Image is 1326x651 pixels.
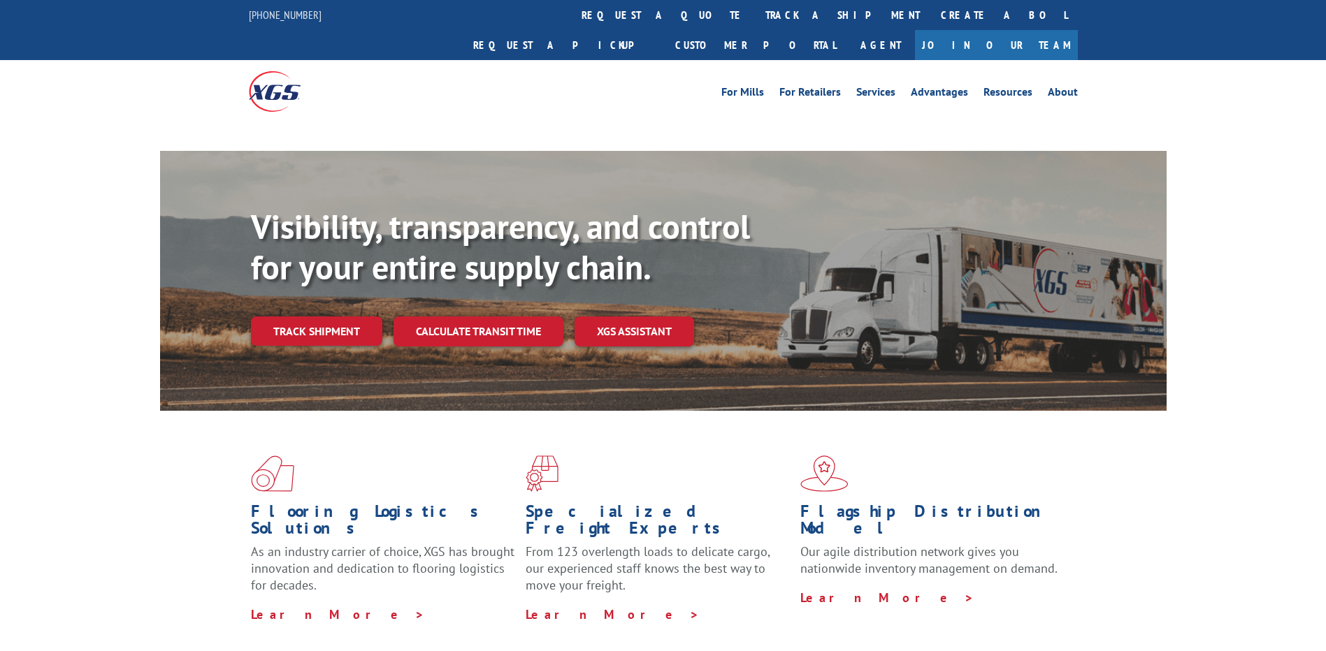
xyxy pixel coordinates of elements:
[251,503,515,543] h1: Flooring Logistics Solutions
[800,590,974,606] a: Learn More >
[983,87,1032,102] a: Resources
[911,87,968,102] a: Advantages
[800,455,849,492] img: xgs-icon-flagship-distribution-model-red
[251,316,382,346] a: Track shipment
[249,8,322,22] a: [PHONE_NUMBER]
[779,87,841,102] a: For Retailers
[800,543,1058,576] span: Our agile distribution network gives you nationwide inventory management on demand.
[1048,87,1078,102] a: About
[526,606,700,622] a: Learn More >
[251,606,425,622] a: Learn More >
[526,503,790,543] h1: Specialized Freight Experts
[251,455,294,492] img: xgs-icon-total-supply-chain-intelligence-red
[463,30,665,60] a: Request a pickup
[251,543,514,593] span: As an industry carrier of choice, XGS has brought innovation and dedication to flooring logistics...
[526,543,790,606] p: From 123 overlength loads to delicate cargo, our experienced staff knows the best way to move you...
[665,30,846,60] a: Customer Portal
[575,316,694,346] a: XGS ASSISTANT
[526,455,558,492] img: xgs-icon-focused-on-flooring-red
[251,205,750,288] b: Visibility, transparency, and control for your entire supply chain.
[800,503,1065,543] h1: Flagship Distribution Model
[394,316,563,346] a: Calculate transit time
[915,30,1078,60] a: Join Our Team
[856,87,895,102] a: Services
[846,30,915,60] a: Agent
[721,87,764,102] a: For Mills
